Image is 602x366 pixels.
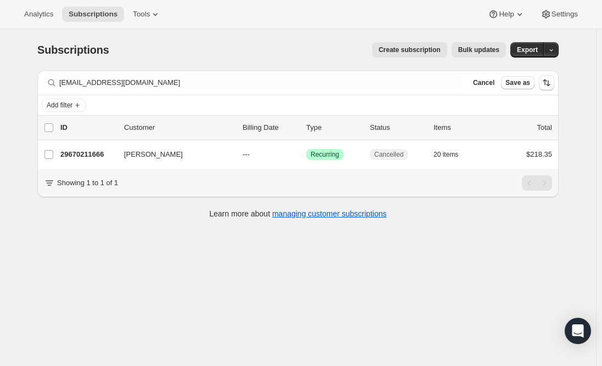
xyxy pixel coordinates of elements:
p: Customer [124,122,234,133]
button: [PERSON_NAME] [117,146,227,163]
nav: Pagination [522,175,552,191]
span: Tools [133,10,150,19]
button: Help [481,7,531,22]
span: Save as [505,78,530,87]
span: Bulk updates [458,45,499,54]
button: Analytics [18,7,60,22]
button: Subscriptions [62,7,124,22]
p: Billing Date [243,122,297,133]
span: Subscriptions [37,44,109,56]
span: Export [517,45,538,54]
button: Settings [534,7,584,22]
input: Filter subscribers [59,75,462,90]
span: Cancel [473,78,494,87]
div: IDCustomerBilling DateTypeStatusItemsTotal [60,122,552,133]
p: Learn more about [210,208,387,219]
button: Bulk updates [452,42,506,58]
p: 29670211666 [60,149,115,160]
div: 29670211666[PERSON_NAME]---SuccessRecurringCancelled20 items$218.35 [60,147,552,162]
span: Analytics [24,10,53,19]
span: Add filter [47,101,72,110]
span: --- [243,150,250,158]
p: Showing 1 to 1 of 1 [57,178,118,188]
span: 20 items [434,150,458,159]
button: Create subscription [372,42,447,58]
span: Subscriptions [69,10,117,19]
span: [PERSON_NAME] [124,149,183,160]
span: Cancelled [374,150,403,159]
span: Settings [552,10,578,19]
span: $218.35 [526,150,552,158]
button: Save as [501,76,535,89]
button: 20 items [434,147,470,162]
a: managing customer subscriptions [272,209,387,218]
p: ID [60,122,115,133]
button: Sort the results [539,75,554,90]
span: Recurring [311,150,339,159]
p: Total [537,122,552,133]
div: Type [306,122,361,133]
div: Items [434,122,488,133]
p: Status [370,122,425,133]
button: Tools [126,7,167,22]
span: Create subscription [379,45,441,54]
button: Export [510,42,544,58]
div: Open Intercom Messenger [565,318,591,344]
button: Add filter [42,99,86,112]
span: Help [499,10,514,19]
button: Cancel [469,76,499,89]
